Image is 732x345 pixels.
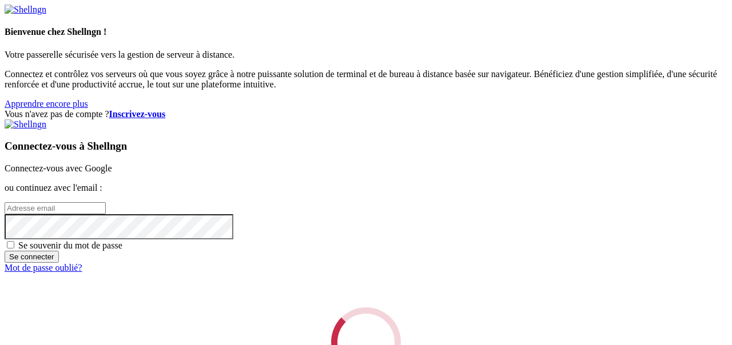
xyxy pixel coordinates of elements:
a: Inscrivez-vous [109,109,166,119]
font: Votre passerelle sécurisée vers la gestion de serveur à distance. [5,50,234,59]
img: Shellngn [5,119,46,130]
img: website_grey.svg [18,30,27,39]
font: 4.0.25 [55,18,75,27]
font: version [32,18,55,27]
img: logo_orange.svg [18,18,27,27]
font: Bienvenue chez Shellngn ! [5,27,106,37]
img: Shellngn [5,5,46,15]
a: Mot de passe oublié? [5,263,82,272]
img: tab_keywords_by_traffic_grey.svg [130,66,139,75]
font: Connectez-vous avec Google [5,163,112,173]
font: Domaine [59,67,88,75]
a: Apprendre encore plus [5,99,88,109]
font: Domaine : [DOMAIN_NAME] [30,30,131,38]
input: Adresse email [5,202,106,214]
input: Se connecter [5,251,59,263]
img: tab_domain_overview_orange.svg [46,66,55,75]
font: Mots-clés [142,67,175,75]
font: ou continuez avec l'email : [5,183,102,192]
font: Connectez-vous à Shellngn [5,140,127,152]
input: Se souvenir du mot de passe [7,241,14,248]
font: Se souvenir du mot de passe [18,240,122,250]
font: Vous n'avez pas de compte ? [5,109,109,119]
font: Connectez et contrôlez vos serveurs où que vous soyez grâce à notre puissante solution de termina... [5,69,717,89]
